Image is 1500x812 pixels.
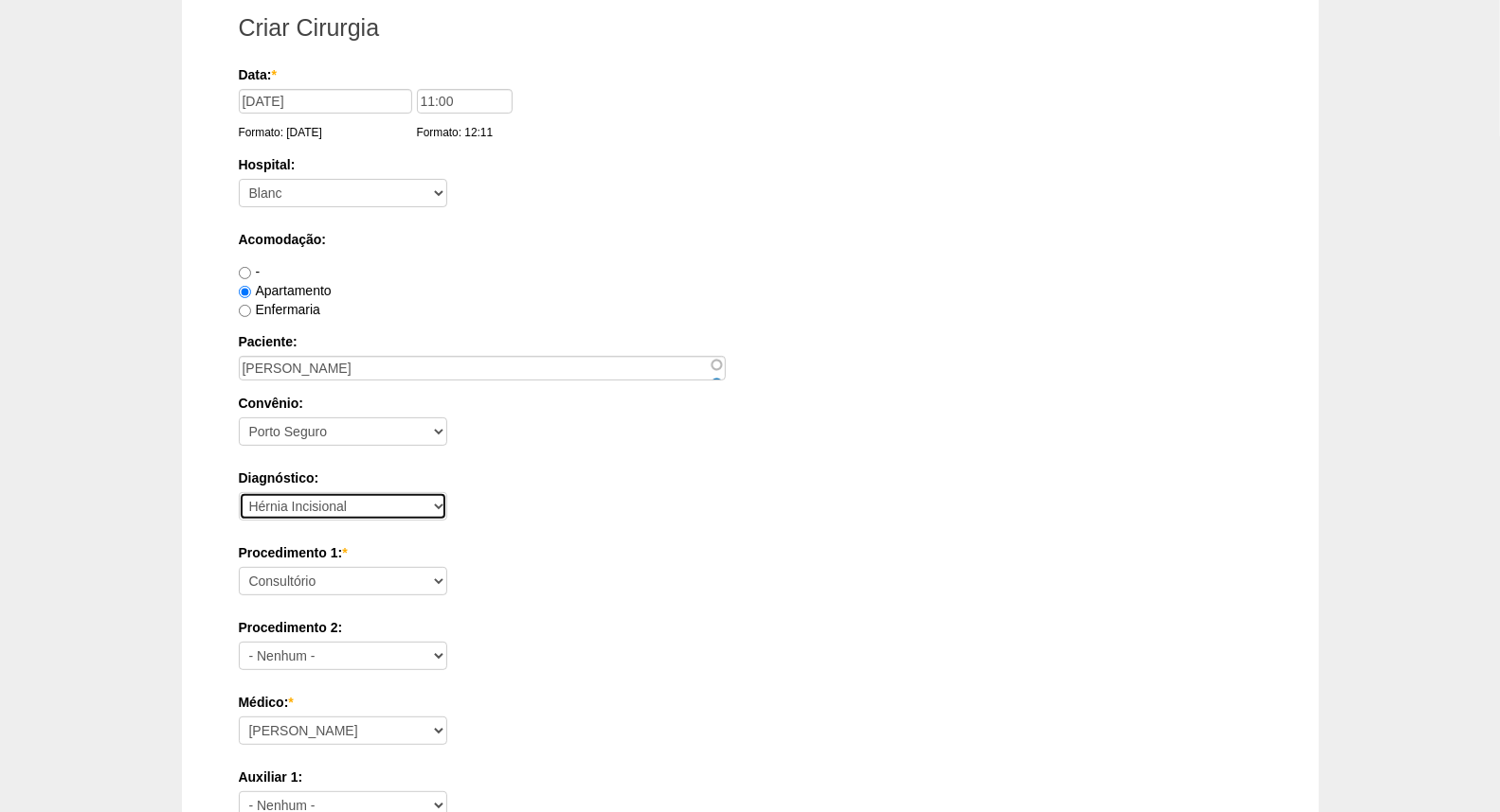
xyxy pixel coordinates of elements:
[239,16,1262,40] h1: Criar Cirurgia
[239,693,1262,712] label: Médico:
[239,155,1262,174] label: Hospital:
[239,305,251,317] input: Enfermaria
[239,468,1262,487] label: Diagnóstico:
[272,67,277,82] span: Este campo é obrigatório.
[239,65,1256,84] label: Data:
[239,768,1262,786] label: Auxiliar 1:
[239,267,251,279] input: -
[239,123,417,142] div: Formato: [DATE]
[239,543,1262,562] label: Procedimento 1:
[239,230,1262,249] label: Acomodação:
[417,123,517,142] div: Formato: 12:11
[239,264,261,279] label: -
[239,332,1262,351] label: Paciente:
[239,302,320,317] label: Enfermaria
[239,286,251,298] input: Apartamento
[239,283,332,298] label: Apartamento
[288,695,293,710] span: Este campo é obrigatório.
[342,545,347,560] span: Este campo é obrigatório.
[239,394,1262,413] label: Convênio:
[239,618,1262,637] label: Procedimento 2:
